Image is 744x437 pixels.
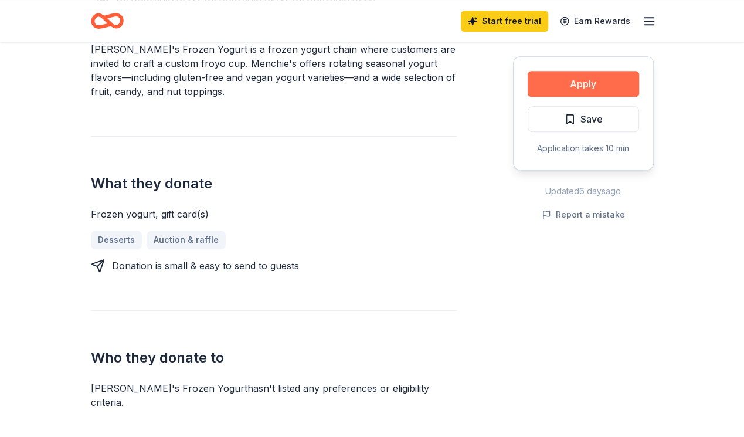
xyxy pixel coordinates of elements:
span: Save [580,111,603,127]
div: Updated 6 days ago [513,184,654,198]
button: Apply [528,71,639,97]
a: Earn Rewards [553,11,637,32]
button: Save [528,106,639,132]
div: Donation is small & easy to send to guests [112,259,299,273]
button: Report a mistake [542,208,625,222]
a: Home [91,7,124,35]
div: Application takes 10 min [528,141,639,155]
div: [PERSON_NAME]'s Frozen Yogurt is a frozen yogurt chain where customers are invited to craft a cus... [91,42,457,99]
h2: Who they donate to [91,348,457,367]
div: [PERSON_NAME]'s Frozen Yogurt hasn ' t listed any preferences or eligibility criteria. [91,381,457,409]
a: Start free trial [461,11,548,32]
div: Frozen yogurt, gift card(s) [91,207,457,221]
h2: What they donate [91,174,457,193]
